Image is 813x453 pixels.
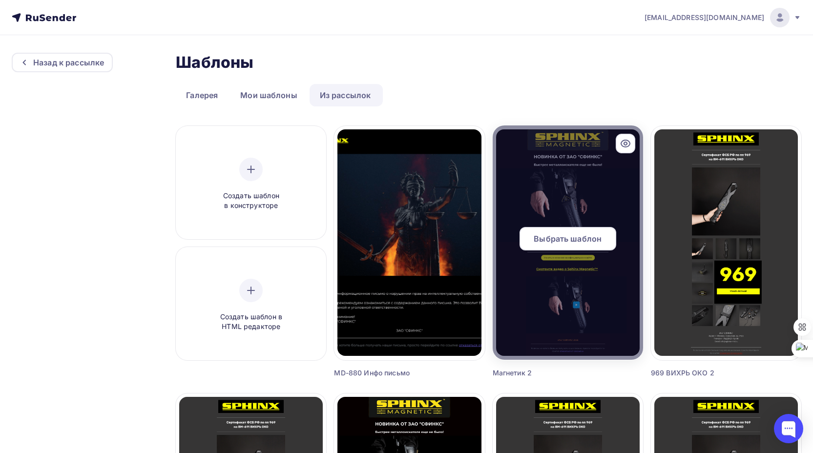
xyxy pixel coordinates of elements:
[334,368,447,378] div: MD-880 Инфо письмо
[310,84,381,106] a: Из рассылок
[176,84,228,106] a: Галерея
[493,368,605,378] div: Магнетик 2
[176,53,253,72] h2: Шаблоны
[651,368,764,378] div: 969 ВИХРЬ ОКО 2
[33,57,104,68] div: Назад к рассылке
[230,84,308,106] a: Мои шаблоны
[645,8,801,27] a: [EMAIL_ADDRESS][DOMAIN_NAME]
[205,312,297,332] span: Создать шаблон в HTML редакторе
[645,13,764,22] span: [EMAIL_ADDRESS][DOMAIN_NAME]
[205,191,297,211] span: Создать шаблон в конструкторе
[534,233,602,245] span: Выбрать шаблон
